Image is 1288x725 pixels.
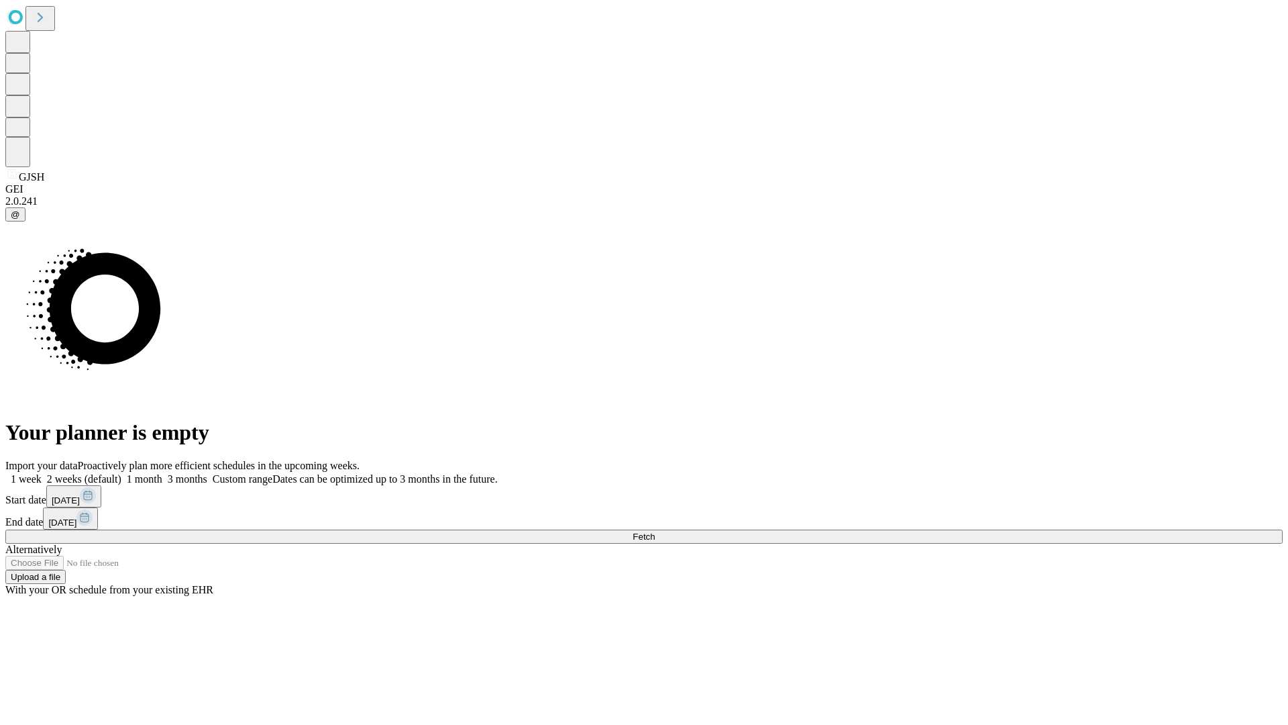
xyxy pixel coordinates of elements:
span: 1 month [127,473,162,485]
span: 1 week [11,473,42,485]
button: [DATE] [46,485,101,507]
span: 3 months [168,473,207,485]
span: GJSH [19,171,44,183]
span: Custom range [213,473,272,485]
div: End date [5,507,1283,530]
span: Dates can be optimized up to 3 months in the future. [272,473,497,485]
span: With your OR schedule from your existing EHR [5,584,213,595]
span: [DATE] [48,518,76,528]
span: @ [11,209,20,220]
div: Start date [5,485,1283,507]
button: Fetch [5,530,1283,544]
button: Upload a file [5,570,66,584]
button: [DATE] [43,507,98,530]
button: @ [5,207,25,222]
h1: Your planner is empty [5,420,1283,445]
span: Import your data [5,460,78,471]
span: 2 weeks (default) [47,473,121,485]
span: [DATE] [52,495,80,505]
span: Alternatively [5,544,62,555]
span: Fetch [633,532,655,542]
span: Proactively plan more efficient schedules in the upcoming weeks. [78,460,360,471]
div: GEI [5,183,1283,195]
div: 2.0.241 [5,195,1283,207]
